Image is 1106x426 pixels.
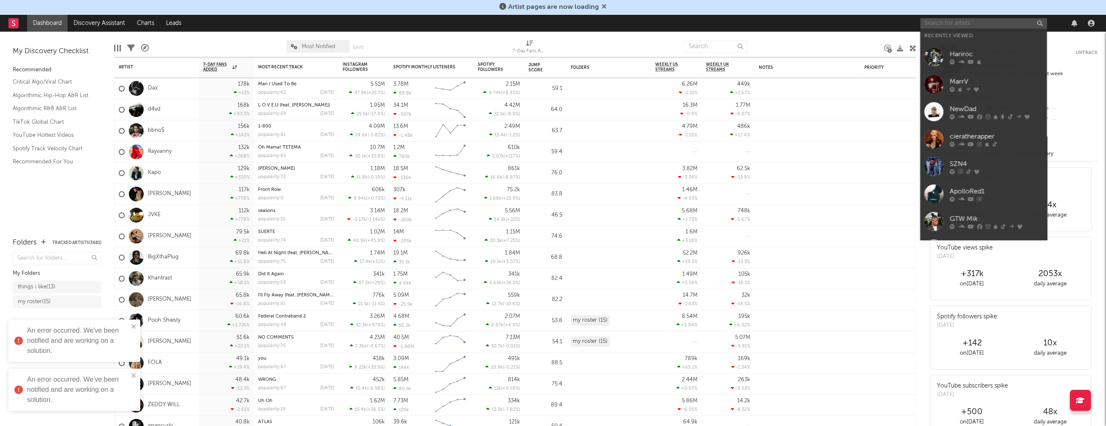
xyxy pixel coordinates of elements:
div: +1.67 % [730,90,750,95]
span: 31.1k [494,112,505,117]
div: -1.48k [393,133,413,138]
span: -8.9 % [506,112,519,117]
div: 16.3M [683,103,697,108]
a: Spotify Track Velocity Chart [13,144,93,153]
a: Dax [148,85,158,92]
div: -13.9 % [731,174,750,180]
div: [DATE] [320,133,334,137]
div: ( ) [484,280,520,285]
div: Hariroc [950,49,1043,60]
div: 760k [393,154,410,159]
a: I'll Fly Away (feat. [PERSON_NAME] [PERSON_NAME]) [258,293,373,298]
div: Priority [864,65,898,70]
a: L.O.V.E.U (feat. [PERSON_NAME]) [258,103,330,108]
div: RUFF [258,166,334,171]
div: Filters [127,36,135,60]
svg: Chart title [431,120,469,141]
div: 129k [238,166,250,171]
button: close [131,323,137,331]
span: -1.2 % [507,133,519,138]
div: 65.9k [236,271,250,277]
span: 25.5k [357,112,368,117]
div: +3.18 % [677,238,697,243]
a: Algorithmic R&B A&R List [13,104,93,113]
div: 341k [508,271,520,277]
div: ( ) [350,132,385,138]
div: 14 x [1011,200,1089,210]
div: [DATE] [320,175,334,179]
a: Oh Mama! TETEMA [258,145,301,150]
div: ( ) [349,90,385,95]
div: my roster ( 15 ) [18,297,51,307]
a: ATLAS [258,420,272,424]
div: [DATE] [320,90,334,95]
div: My Discovery Checklist [13,46,101,57]
input: Search... [684,40,747,53]
span: -0.19 % [369,175,384,180]
div: +779 % [230,217,250,222]
div: -13.3 % [732,259,750,264]
div: 4.09M [369,124,385,129]
div: 2.49M [504,124,520,129]
a: NewDad [920,98,1047,125]
span: +117 % [505,154,519,159]
div: 74.6 [528,231,562,241]
span: Weekly US Streams [655,62,685,72]
span: +25.7 % [368,91,384,95]
div: +320 % [230,174,250,180]
div: ( ) [489,111,520,117]
div: +93.5 % [229,111,250,117]
div: -205k [393,238,411,244]
div: 75.2k [507,187,520,193]
span: +8.45 % [502,91,519,95]
div: popularity: 65 [258,154,286,158]
a: ZEDDY WILL [148,402,180,409]
div: A&R Pipeline [141,36,149,60]
div: ( ) [485,259,520,264]
span: 9.94k [354,196,366,201]
div: 132k [238,145,250,150]
div: +1.73 % [678,217,697,222]
button: Save [353,45,364,50]
div: on [DATE] [933,279,1011,289]
div: 1.95M [370,103,385,108]
div: 1.6M [686,229,697,235]
div: ( ) [351,174,385,180]
span: -1.14k % [367,217,384,222]
span: +7.25 % [503,239,519,243]
div: ( ) [348,238,385,243]
span: +51 % [372,260,384,264]
div: ( ) [351,111,385,117]
a: cieratherapper [920,125,1047,153]
div: ( ) [485,174,520,180]
div: +19.5 % [677,259,697,264]
a: WRONG [258,377,276,382]
div: [DATE] [320,259,334,264]
svg: Chart title [431,163,469,184]
div: 1.46M [682,187,697,193]
a: [PERSON_NAME] [148,338,191,345]
div: popularity: 51 [258,217,285,222]
div: popularity: 81 [258,133,286,137]
div: -1.55 % [679,132,697,138]
div: popularity: 0 [258,196,283,201]
div: 178k [238,81,250,87]
div: 2.15M [506,81,520,87]
div: -0.9 % [680,111,697,117]
span: 19.1k [490,260,501,264]
div: Man I Used To Be [258,82,334,87]
a: MarrV [920,71,1047,98]
div: 156k [238,124,250,129]
a: Kapo [148,169,161,176]
div: 1.49M [682,271,697,277]
span: 20.1k [355,154,366,159]
div: 926k [738,250,750,256]
a: Algorithmic Hip-Hop A&R List [13,91,93,100]
a: things i like(13) [13,281,101,293]
div: +21 % [234,238,250,243]
div: [DATE] [320,217,334,222]
span: 15.4k [495,133,506,138]
div: [DATE] [937,252,993,261]
div: 307k [393,187,406,193]
a: 1-800 [258,124,271,129]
